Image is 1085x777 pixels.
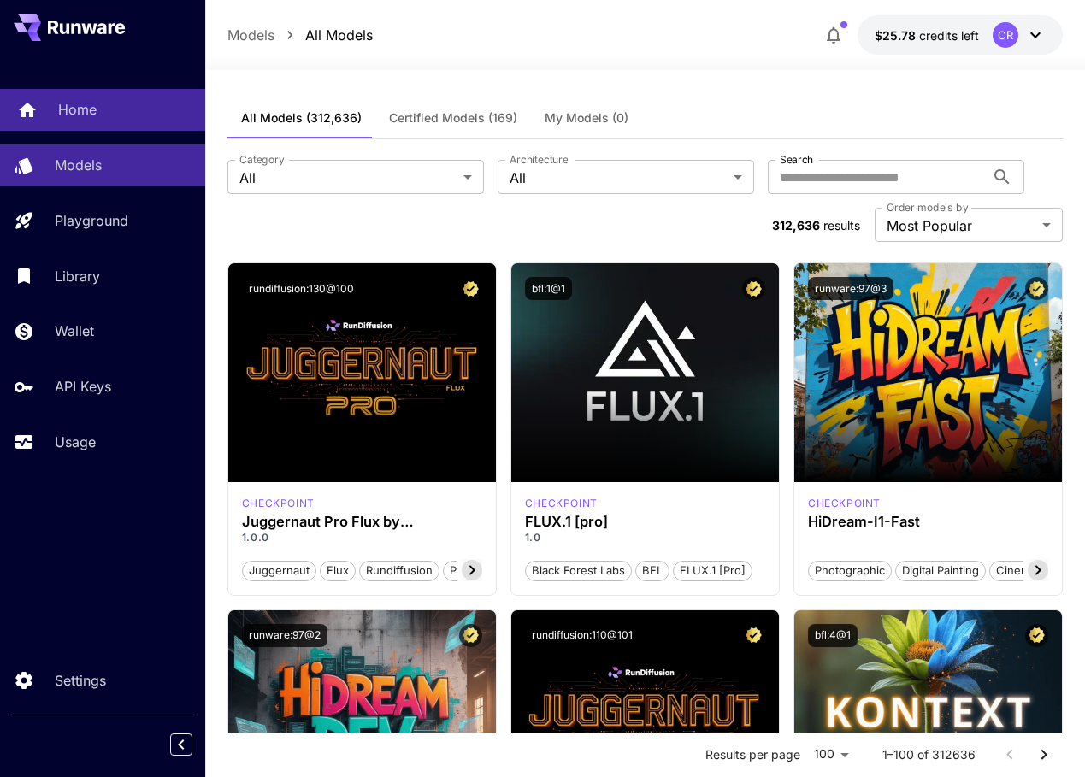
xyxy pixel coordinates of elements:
[459,277,482,300] button: Certified Model – Vetted for best performance and includes a commercial license.
[635,559,669,581] button: BFL
[882,746,976,763] p: 1–100 of 312636
[858,15,1063,55] button: $25.78367CR
[808,624,858,647] button: bfl:4@1
[55,321,94,341] p: Wallet
[242,514,482,530] h3: Juggernaut Pro Flux by RunDiffusion
[359,559,439,581] button: rundiffusion
[896,562,985,580] span: Digital Painting
[808,559,892,581] button: Photographic
[183,729,205,760] div: Collapse sidebar
[525,514,765,530] h3: FLUX.1 [pro]
[525,277,572,300] button: bfl:1@1
[320,559,356,581] button: flux
[807,742,855,767] div: 100
[242,559,316,581] button: juggernaut
[55,210,128,231] p: Playground
[526,562,631,580] span: Black Forest Labs
[808,277,893,300] button: runware:97@3
[673,559,752,581] button: FLUX.1 [pro]
[55,266,100,286] p: Library
[1025,624,1048,647] button: Certified Model – Vetted for best performance and includes a commercial license.
[55,432,96,452] p: Usage
[808,496,881,511] p: checkpoint
[389,110,517,126] span: Certified Models (169)
[360,562,439,580] span: rundiffusion
[321,562,355,580] span: flux
[510,168,727,188] span: All
[772,218,820,233] span: 312,636
[809,562,891,580] span: Photographic
[525,496,598,511] div: fluxpro
[808,514,1048,530] h3: HiDream-I1-Fast
[525,530,765,545] p: 1.0
[243,562,315,580] span: juggernaut
[459,624,482,647] button: Certified Model – Vetted for best performance and includes a commercial license.
[990,562,1054,580] span: Cinematic
[227,25,274,45] a: Models
[227,25,373,45] nav: breadcrumb
[989,559,1055,581] button: Cinematic
[636,562,669,580] span: BFL
[887,200,968,215] label: Order models by
[55,155,102,175] p: Models
[780,152,813,167] label: Search
[875,28,919,43] span: $25.78
[525,496,598,511] p: checkpoint
[242,530,482,545] p: 1.0.0
[742,624,765,647] button: Certified Model – Vetted for best performance and includes a commercial license.
[674,562,752,580] span: FLUX.1 [pro]
[887,215,1035,236] span: Most Popular
[1025,277,1048,300] button: Certified Model – Vetted for best performance and includes a commercial license.
[444,562,474,580] span: pro
[242,277,361,300] button: rundiffusion:130@100
[241,110,362,126] span: All Models (312,636)
[895,559,986,581] button: Digital Painting
[55,376,111,397] p: API Keys
[993,22,1018,48] div: CR
[545,110,628,126] span: My Models (0)
[305,25,373,45] a: All Models
[242,496,315,511] div: FLUX.1 D
[525,624,640,647] button: rundiffusion:110@101
[525,559,632,581] button: Black Forest Labs
[1027,738,1061,772] button: Go to next page
[239,168,457,188] span: All
[919,28,979,43] span: credits left
[55,670,106,691] p: Settings
[170,733,192,756] button: Collapse sidebar
[58,99,97,120] p: Home
[239,152,285,167] label: Category
[742,277,765,300] button: Certified Model – Vetted for best performance and includes a commercial license.
[510,152,568,167] label: Architecture
[443,559,475,581] button: pro
[808,496,881,511] div: HiDream Fast
[823,218,860,233] span: results
[875,26,979,44] div: $25.78367
[242,624,327,647] button: runware:97@2
[242,496,315,511] p: checkpoint
[705,746,800,763] p: Results per page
